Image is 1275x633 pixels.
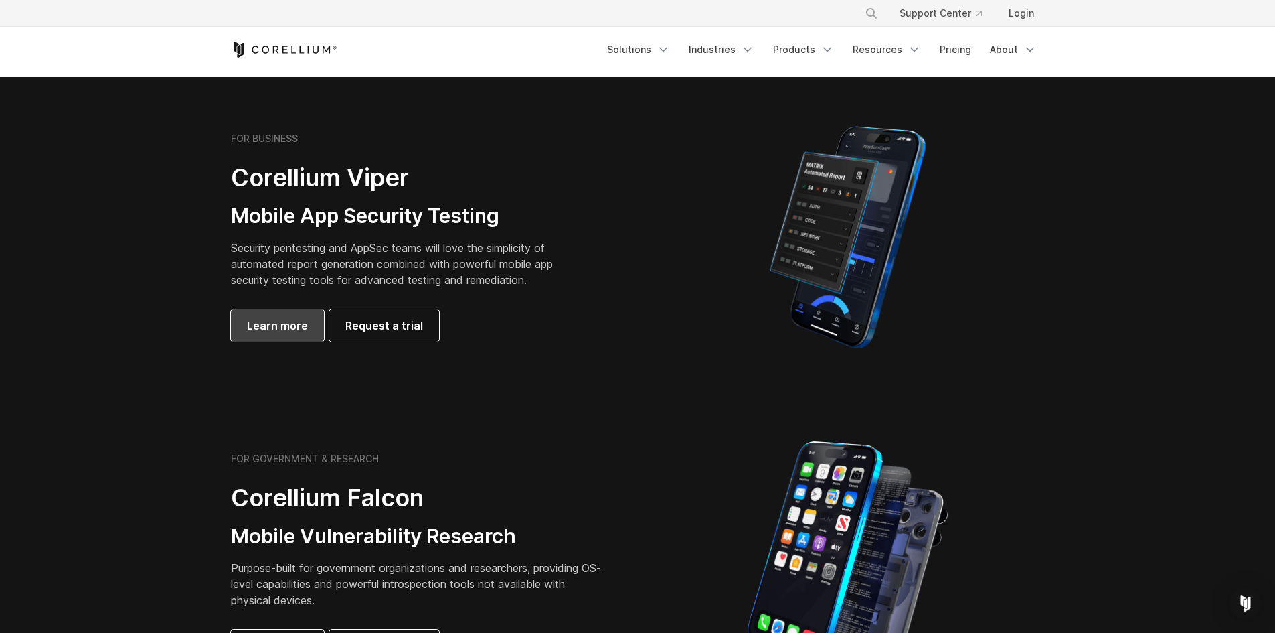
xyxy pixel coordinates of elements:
a: Login [998,1,1045,25]
p: Purpose-built for government organizations and researchers, providing OS-level capabilities and p... [231,560,606,608]
h6: FOR BUSINESS [231,133,298,145]
h2: Corellium Falcon [231,483,606,513]
a: Support Center [889,1,993,25]
a: Corellium Home [231,42,337,58]
button: Search [859,1,883,25]
div: Navigation Menu [849,1,1045,25]
div: Navigation Menu [599,38,1045,62]
a: Resources [845,38,929,62]
img: Corellium MATRIX automated report on iPhone showing app vulnerability test results across securit... [747,120,948,354]
h6: FOR GOVERNMENT & RESEARCH [231,453,379,465]
h2: Corellium Viper [231,163,574,193]
a: Pricing [932,38,979,62]
h3: Mobile App Security Testing [231,204,574,229]
span: Learn more [247,318,308,334]
a: Industries [681,38,762,62]
p: Security pentesting and AppSec teams will love the simplicity of automated report generation comb... [231,240,574,288]
a: Learn more [231,309,324,342]
div: Open Intercom Messenger [1229,587,1262,620]
span: Request a trial [345,318,423,334]
a: Solutions [599,38,678,62]
a: About [982,38,1045,62]
a: Products [765,38,842,62]
h3: Mobile Vulnerability Research [231,524,606,549]
a: Request a trial [329,309,439,342]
